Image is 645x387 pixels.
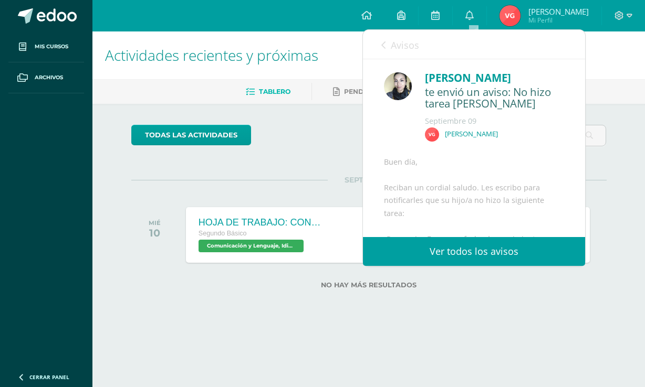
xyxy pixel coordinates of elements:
[425,127,439,142] img: 44e49c01f7d301983d93f41b6a09b35e.png
[105,45,318,65] span: Actividades recientes y próximas
[391,39,419,51] span: Avisos
[29,373,69,381] span: Cerrar panel
[500,5,521,26] img: 423cd6c0fd3f54d235a70c2f4562aa40.png
[328,175,410,185] span: SEPTIEMBRE
[528,16,589,25] span: Mi Perfil
[259,88,290,95] span: Tablero
[35,73,63,82] span: Archivos
[149,219,161,227] div: MIÉ
[344,88,434,95] span: Pendientes de entrega
[35,42,68,51] span: Mis cursos
[363,237,585,266] a: Ver todos los avisos
[131,281,607,289] label: No hay más resultados
[425,86,564,111] div: te envió un aviso: No hizo tarea de inglés
[8,31,84,62] a: Mis cursos
[333,83,434,100] a: Pendientes de entrega
[425,116,564,126] div: Septiembre 09
[445,130,498,138] p: [PERSON_NAME]
[199,217,325,228] div: HOJA DE TRABAJO: CONECTORES TEXTUALES
[199,230,247,237] span: Segundo Básico
[528,6,589,17] span: [PERSON_NAME]
[384,72,412,100] img: 119c9a59dca757fc394b575038654f60.png
[246,83,290,100] a: Tablero
[8,62,84,93] a: Archivos
[131,125,251,145] a: todas las Actividades
[149,227,161,239] div: 10
[425,70,564,86] div: [PERSON_NAME]
[199,240,304,252] span: Comunicación y Lenguaje, Idioma Español 'D'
